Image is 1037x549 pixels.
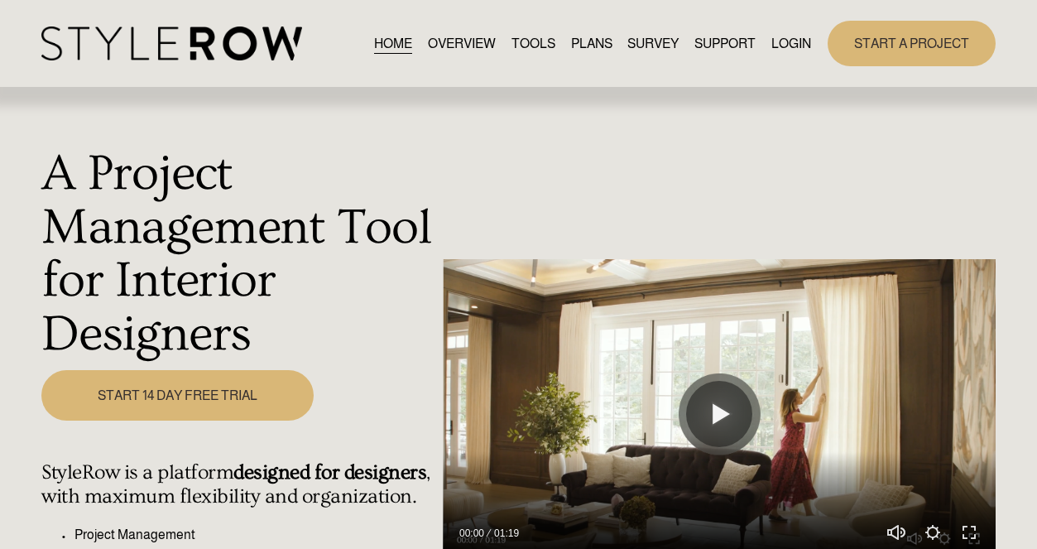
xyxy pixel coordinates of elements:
[571,32,612,55] a: PLANS
[41,147,434,361] h1: A Project Management Tool for Interior Designers
[428,32,496,55] a: OVERVIEW
[694,32,756,55] a: folder dropdown
[771,32,811,55] a: LOGIN
[686,381,752,447] button: Play
[41,460,434,509] h4: StyleRow is a platform , with maximum flexibility and organization.
[74,525,434,545] p: Project Management
[828,21,996,66] a: START A PROJECT
[41,26,302,60] img: StyleRow
[694,34,756,54] span: SUPPORT
[627,32,679,55] a: SURVEY
[459,525,488,542] div: Current time
[511,32,555,55] a: TOOLS
[41,370,313,421] a: START 14 DAY FREE TRIAL
[233,460,426,484] strong: designed for designers
[374,32,412,55] a: HOME
[488,525,523,542] div: Duration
